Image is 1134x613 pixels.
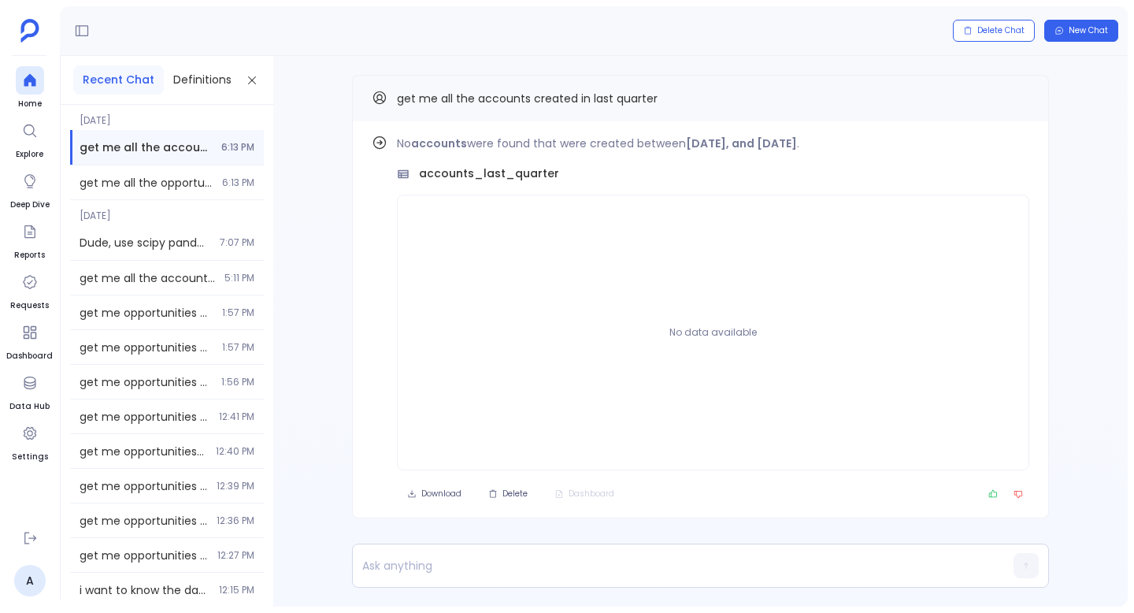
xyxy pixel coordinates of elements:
[222,176,254,189] span: 6:13 PM
[222,341,254,354] span: 1:57 PM
[10,299,49,312] span: Requests
[16,148,44,161] span: Explore
[219,411,254,423] span: 12:41 PM
[224,272,254,284] span: 5:11 PM
[80,374,212,390] span: get me opportunities created in 2022
[419,165,559,182] span: accounts_last_quarter
[220,236,254,249] span: 7:07 PM
[70,200,264,222] span: [DATE]
[16,117,44,161] a: Explore
[80,305,213,321] span: get me opportunities created in 2022
[9,400,50,413] span: Data Hub
[219,584,254,596] span: 12:15 PM
[421,489,461,500] span: Download
[14,249,45,262] span: Reports
[221,376,254,388] span: 1:56 PM
[397,91,658,106] span: get me all the accounts created in last quarter
[10,268,49,312] a: Requests
[977,25,1025,36] span: Delete Chat
[9,369,50,413] a: Data Hub
[12,451,48,463] span: Settings
[397,483,472,505] button: Download
[397,134,1029,153] p: No were found that were created between .
[411,136,467,151] strong: accounts
[80,513,207,529] span: get me opportunities created in 2022
[217,480,254,492] span: 12:39 PM
[1044,20,1118,42] button: New Chat
[222,306,254,319] span: 1:57 PM
[73,65,164,95] button: Recent Chat
[217,515,254,527] span: 12:36 PM
[16,98,44,110] span: Home
[80,139,212,155] span: get me all the accounts created in last quarter
[80,175,213,191] span: get me all the opportunites closed in last 4 quarters
[217,549,254,562] span: 12:27 PM
[80,235,210,251] span: Dude, use scipy pandas library "from scipy import stats, from sklearn.preprocessing import Standa...
[216,445,254,458] span: 12:40 PM
[502,489,528,500] span: Delete
[80,582,209,598] span: i want to know the datasources available and can you list me the total tables enabled
[14,217,45,262] a: Reports
[80,409,209,425] span: get me opportunities created in 2022
[953,20,1035,42] button: Delete Chat
[20,19,39,43] img: petavue logo
[16,66,44,110] a: Home
[221,141,254,154] span: 6:13 PM
[6,350,53,362] span: Dashboard
[478,483,538,505] button: Delete
[70,105,264,127] span: [DATE]
[80,548,208,563] span: get me opportunities created in 2022
[686,136,797,151] strong: [DATE], and [DATE]
[669,317,757,348] p: No data available
[80,270,215,286] span: get me all the accounts and filter for last quarter creations
[80,340,213,355] span: get me opportunities created in 2022
[12,419,48,463] a: Settings
[80,444,206,459] span: get me opportunities created in 2022
[80,478,207,494] span: get me opportunities created in 2022
[6,318,53,362] a: Dashboard
[1069,25,1108,36] span: New Chat
[10,199,50,211] span: Deep Dive
[14,565,46,596] a: A
[164,65,241,95] button: Definitions
[10,167,50,211] a: Deep Dive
